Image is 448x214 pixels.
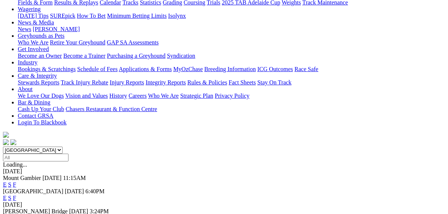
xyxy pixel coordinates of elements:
a: Schedule of Fees [77,66,117,72]
a: Retire Your Greyhound [50,39,106,46]
div: Care & Integrity [18,79,445,86]
a: Careers [128,93,147,99]
a: History [109,93,127,99]
a: How To Bet [77,13,106,19]
div: About [18,93,445,99]
a: Injury Reports [110,79,144,86]
img: twitter.svg [10,139,16,145]
span: 6:40PM [86,188,105,194]
span: [DATE] [43,175,62,181]
a: [DATE] Tips [18,13,49,19]
div: Bar & Dining [18,106,445,113]
a: Get Involved [18,46,49,52]
a: [PERSON_NAME] [33,26,80,32]
a: Bar & Dining [18,99,50,106]
a: E [3,181,7,188]
a: Bookings & Scratchings [18,66,76,72]
div: News & Media [18,26,445,33]
a: Who We Are [18,39,49,46]
a: Purchasing a Greyhound [107,53,166,59]
input: Select date [3,154,68,161]
a: Chasers Restaurant & Function Centre [66,106,157,112]
span: [GEOGRAPHIC_DATA] [3,188,63,194]
a: Breeding Information [204,66,256,72]
a: News & Media [18,19,54,26]
a: S [8,181,11,188]
a: Industry [18,59,37,66]
a: Vision and Values [65,93,108,99]
div: [DATE] [3,168,445,175]
a: Wagering [18,6,41,12]
span: 11:15AM [63,175,86,181]
a: About [18,86,33,92]
div: Wagering [18,13,445,19]
img: facebook.svg [3,139,9,145]
a: Integrity Reports [146,79,186,86]
a: Login To Blackbook [18,119,67,126]
span: [DATE] [65,188,84,194]
div: [DATE] [3,201,445,208]
a: S [8,195,11,201]
a: ICG Outcomes [257,66,293,72]
a: Race Safe [294,66,318,72]
img: logo-grsa-white.png [3,132,9,138]
div: Greyhounds as Pets [18,39,445,46]
a: Stewards Reports [18,79,59,86]
span: Mount Gambier [3,175,41,181]
a: Cash Up Your Club [18,106,64,112]
span: Loading... [3,161,27,168]
div: Get Involved [18,53,445,59]
a: Fact Sheets [229,79,256,86]
a: Syndication [167,53,195,59]
a: Greyhounds as Pets [18,33,64,39]
a: F [13,181,16,188]
a: Track Injury Rebate [61,79,108,86]
a: E [3,195,7,201]
a: Minimum Betting Limits [107,13,167,19]
a: SUREpick [50,13,75,19]
a: Applications & Forms [119,66,172,72]
a: Contact GRSA [18,113,53,119]
a: Who We Are [148,93,179,99]
div: Industry [18,66,445,73]
a: News [18,26,31,32]
a: We Love Our Dogs [18,93,64,99]
a: Privacy Policy [215,93,250,99]
a: Stay On Track [257,79,291,86]
a: Rules & Policies [187,79,227,86]
a: GAP SA Assessments [107,39,159,46]
a: Become a Trainer [63,53,106,59]
a: F [13,195,16,201]
a: Care & Integrity [18,73,57,79]
a: Isolynx [168,13,186,19]
a: MyOzChase [173,66,203,72]
a: Become an Owner [18,53,62,59]
a: Strategic Plan [180,93,213,99]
